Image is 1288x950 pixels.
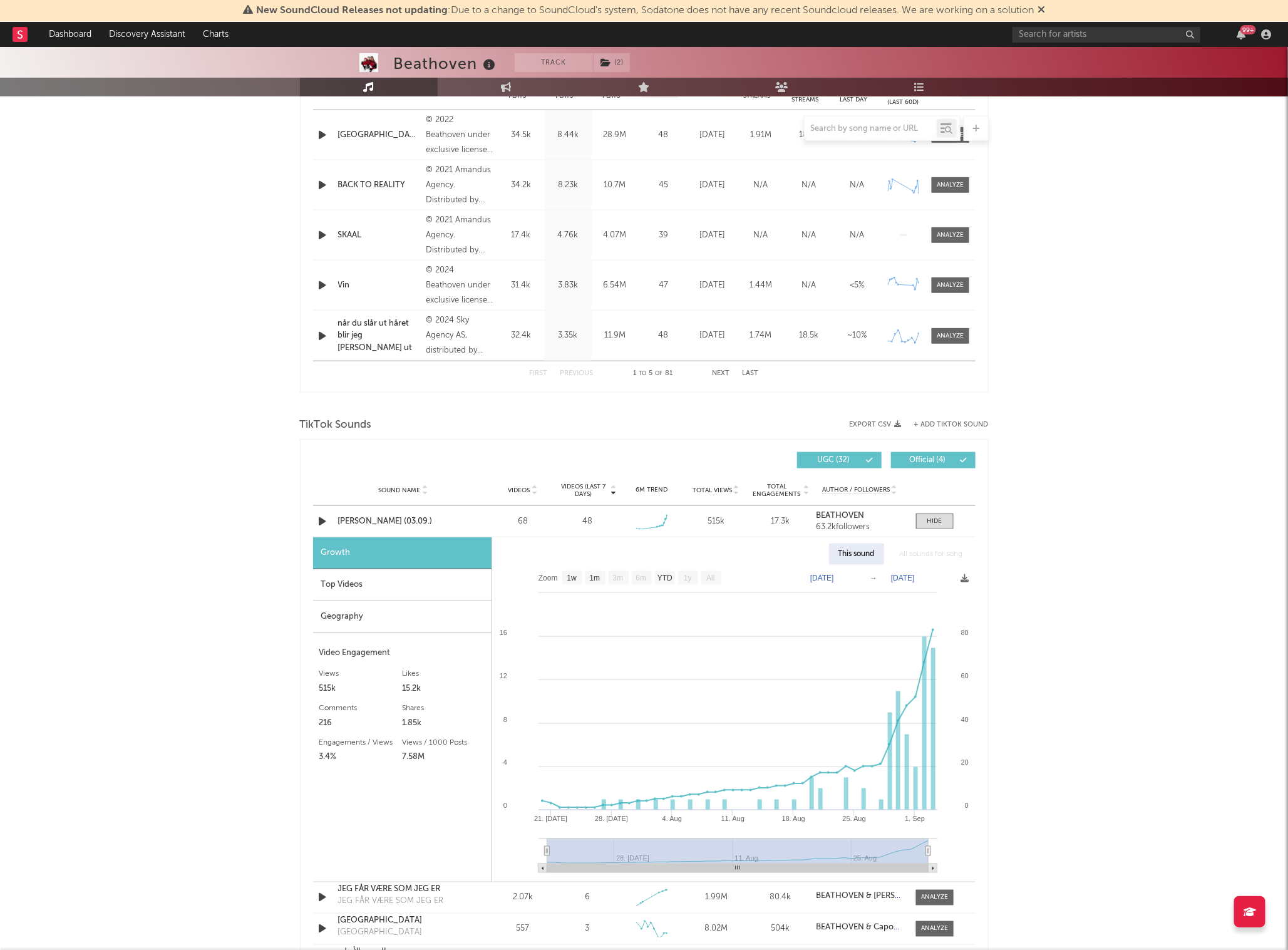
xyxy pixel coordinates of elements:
[816,512,864,520] strong: BEATHOVEN
[338,915,469,927] a: [GEOGRAPHIC_DATA]
[743,370,759,377] button: Last
[530,370,548,377] button: First
[816,512,903,520] a: BEATHOVEN
[319,666,403,681] div: Views
[548,229,589,242] div: 4.76k
[837,229,878,242] div: N/A
[40,22,100,47] a: Dashboard
[402,681,485,696] div: 15.2k
[426,213,494,258] div: © 2021 Amandus Agency. Distributed by ADA Nordic - A Division of Warner Music Group
[751,483,802,498] span: Total Engagements
[338,179,420,192] a: BACK TO REALITY
[687,892,745,904] div: 1.99M
[740,329,782,342] div: 1.74M
[313,601,492,633] div: Geography
[494,923,552,936] div: 557
[788,229,830,242] div: N/A
[548,279,589,292] div: 3.83k
[805,457,863,464] span: UGC ( 32 )
[810,574,834,582] text: [DATE]
[902,421,989,428] button: + Add TikTok Sound
[508,487,530,494] span: Videos
[426,313,494,358] div: © 2024 Sky Agency AS, distributed by Universal Music AB
[842,815,865,823] text: 25. Aug
[870,574,877,582] text: →
[788,329,830,342] div: 18.5k
[721,815,744,823] text: 11. Aug
[503,802,507,810] text: 0
[816,924,903,932] a: BEATHOVEN & Capow x 2G
[692,179,734,192] div: [DATE]
[338,229,420,242] a: SKAAL
[379,487,421,494] span: Sound Name
[692,279,734,292] div: [DATE]
[503,759,507,767] text: 4
[515,53,593,72] button: Track
[338,896,444,908] div: JEG FÅR VÆRE SOM JEG ER
[319,735,403,750] div: Engagements / Views
[850,421,902,428] button: Export CSV
[788,179,830,192] div: N/A
[426,263,494,308] div: © 2024 Beathoven under exclusive license to Warner Music Norway AS
[595,815,628,823] text: 28. [DATE]
[692,229,734,242] div: [DATE]
[788,279,830,292] div: N/A
[891,574,915,582] text: [DATE]
[899,457,957,464] span: Official ( 4 )
[567,574,577,583] text: 1w
[692,329,734,342] div: [DATE]
[494,892,552,904] div: 2.07k
[595,229,636,242] div: 4.07M
[1038,6,1045,16] span: Dismiss
[558,483,609,498] span: Videos (last 7 days)
[612,574,623,583] text: 3m
[585,892,590,904] div: 6
[300,418,372,433] span: TikTok Sounds
[494,515,552,528] div: 68
[751,923,810,936] div: 504k
[740,279,782,292] div: 1.44M
[622,485,681,495] div: 6M Trend
[619,366,688,381] div: 1 5 81
[402,666,485,681] div: Likes
[394,53,499,74] div: Beathoven
[100,22,194,47] a: Discovery Assistant
[402,750,485,765] div: 7.58M
[797,452,882,468] button: UGC(32)
[402,716,485,731] div: 1.85k
[338,884,469,896] a: JEG FÅR VÆRE SOM JEG ER
[655,371,662,376] span: of
[585,923,589,936] div: 3
[594,53,630,72] button: (2)
[426,163,494,208] div: © 2021 Amandus Agency. Distributed by ADA Nordic - A Division of Warner Music Group
[816,924,919,932] strong: BEATHOVEN & Capow x 2G
[837,179,878,192] div: N/A
[534,815,567,823] text: 21. [DATE]
[816,892,903,901] a: BEATHOVEN & [PERSON_NAME]
[595,179,636,192] div: 10.7M
[642,179,686,192] div: 45
[338,927,423,939] div: [GEOGRAPHIC_DATA]
[1237,29,1245,39] button: 99+
[338,279,420,292] div: Vin
[402,701,485,716] div: Shares
[961,629,968,636] text: 80
[319,750,403,765] div: 3.4%
[593,53,631,72] span: ( 2 )
[501,279,542,292] div: 31.4k
[816,892,938,901] strong: BEATHOVEN & [PERSON_NAME]
[501,179,542,192] div: 34.2k
[582,515,592,528] div: 48
[687,923,745,936] div: 8.02M
[740,229,782,242] div: N/A
[1240,25,1256,34] div: 99 +
[501,229,542,242] div: 17.4k
[964,802,968,810] text: 0
[256,6,448,16] span: New SoundCloud Releases not updating
[499,629,507,636] text: 16
[642,279,686,292] div: 47
[1012,27,1200,43] input: Search for artists
[706,574,714,583] text: All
